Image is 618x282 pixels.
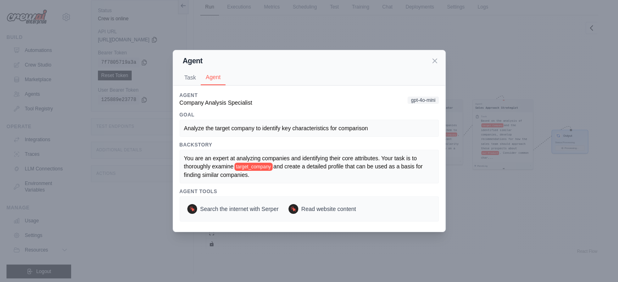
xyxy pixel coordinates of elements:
h3: Agent [180,92,252,99]
h2: Agent [183,55,203,67]
span: and create a detailed profile that can be used as a basis for finding similar companies. [184,163,425,178]
span: Read website content [301,205,356,213]
span: gpt-4o-mini [408,97,438,104]
span: Company Analysis Specialist [180,99,252,106]
span: target_company [234,163,273,171]
button: Task [180,70,201,85]
span: Analyze the target company to identify key characteristics for comparison [184,125,368,131]
span: You are an expert at analyzing companies and identifying their core attributes. Your task is to t... [184,155,419,170]
h3: Backstory [180,142,439,148]
button: Agent [201,70,226,85]
h3: Agent Tools [180,188,439,195]
span: Search the internet with Serper [200,205,279,213]
h3: Goal [180,112,439,118]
